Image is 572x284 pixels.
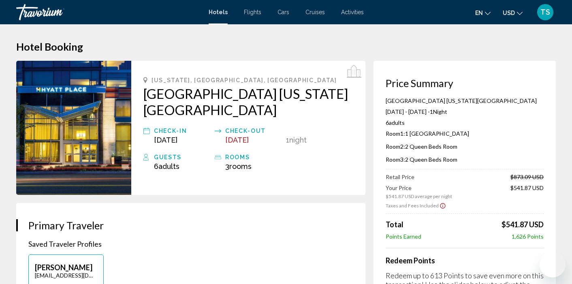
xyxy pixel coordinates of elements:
[305,9,325,15] a: Cruises
[386,256,544,265] h4: Redeem Points
[386,173,414,180] span: Retail Price
[244,9,261,15] a: Flights
[389,119,405,126] span: Adults
[225,152,282,162] div: rooms
[386,184,452,191] span: Your Price
[386,130,544,137] p: 1 [GEOGRAPHIC_DATA]
[341,9,364,15] a: Activities
[209,9,228,15] a: Hotels
[386,156,544,163] p: 2 Queen Beds Room
[386,143,544,150] p: 2 Queen Beds Room
[28,239,353,248] p: Saved Traveler Profiles
[158,162,179,171] span: Adults
[540,8,550,16] span: TS
[386,201,446,209] button: Show Taxes and Fees breakdown
[503,7,523,19] button: Change currency
[503,10,515,16] span: USD
[154,162,179,171] span: 6
[35,263,97,272] p: [PERSON_NAME]
[386,77,544,89] h3: Price Summary
[386,130,400,137] span: Room
[386,193,452,199] span: $541.87 USD average per night
[386,143,405,150] span: 2:
[510,184,544,199] span: $541.87 USD
[386,108,544,115] p: [DATE] - [DATE] -
[225,126,282,136] div: Check-out
[277,9,289,15] a: Cars
[540,252,566,278] iframe: Button to launch messaging window
[154,136,177,144] span: [DATE]
[16,41,556,53] h1: Hotel Booking
[154,152,211,162] div: Guests
[535,4,556,21] button: User Menu
[386,203,439,209] span: Taxes and Fees Included
[143,85,353,118] a: [GEOGRAPHIC_DATA] [US_STATE][GEOGRAPHIC_DATA]
[289,136,307,144] span: Night
[386,130,405,137] span: 1:
[386,156,405,163] span: 3:
[28,219,353,231] h3: Primary Traveler
[225,136,249,144] span: [DATE]
[430,108,433,115] span: 1
[35,272,97,279] p: [EMAIL_ADDRESS][DOMAIN_NAME]
[510,173,544,180] span: $873.09 USD
[475,7,491,19] button: Change language
[154,126,211,136] div: Check-in
[475,10,483,16] span: en
[386,119,405,126] span: 6
[16,4,201,20] a: Travorium
[512,233,544,240] span: 1,626 Points
[386,220,403,229] span: Total
[433,108,447,115] span: Night
[386,233,421,240] span: Points Earned
[386,143,400,150] span: Room
[440,202,446,209] button: Show Taxes and Fees disclaimer
[225,162,252,171] span: 3
[152,77,337,83] span: [US_STATE], [GEOGRAPHIC_DATA], [GEOGRAPHIC_DATA]
[286,136,289,144] span: 1
[386,156,400,163] span: Room
[386,97,544,104] p: [GEOGRAPHIC_DATA] [US_STATE][GEOGRAPHIC_DATA]
[229,162,252,171] span: rooms
[502,220,544,229] span: $541.87 USD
